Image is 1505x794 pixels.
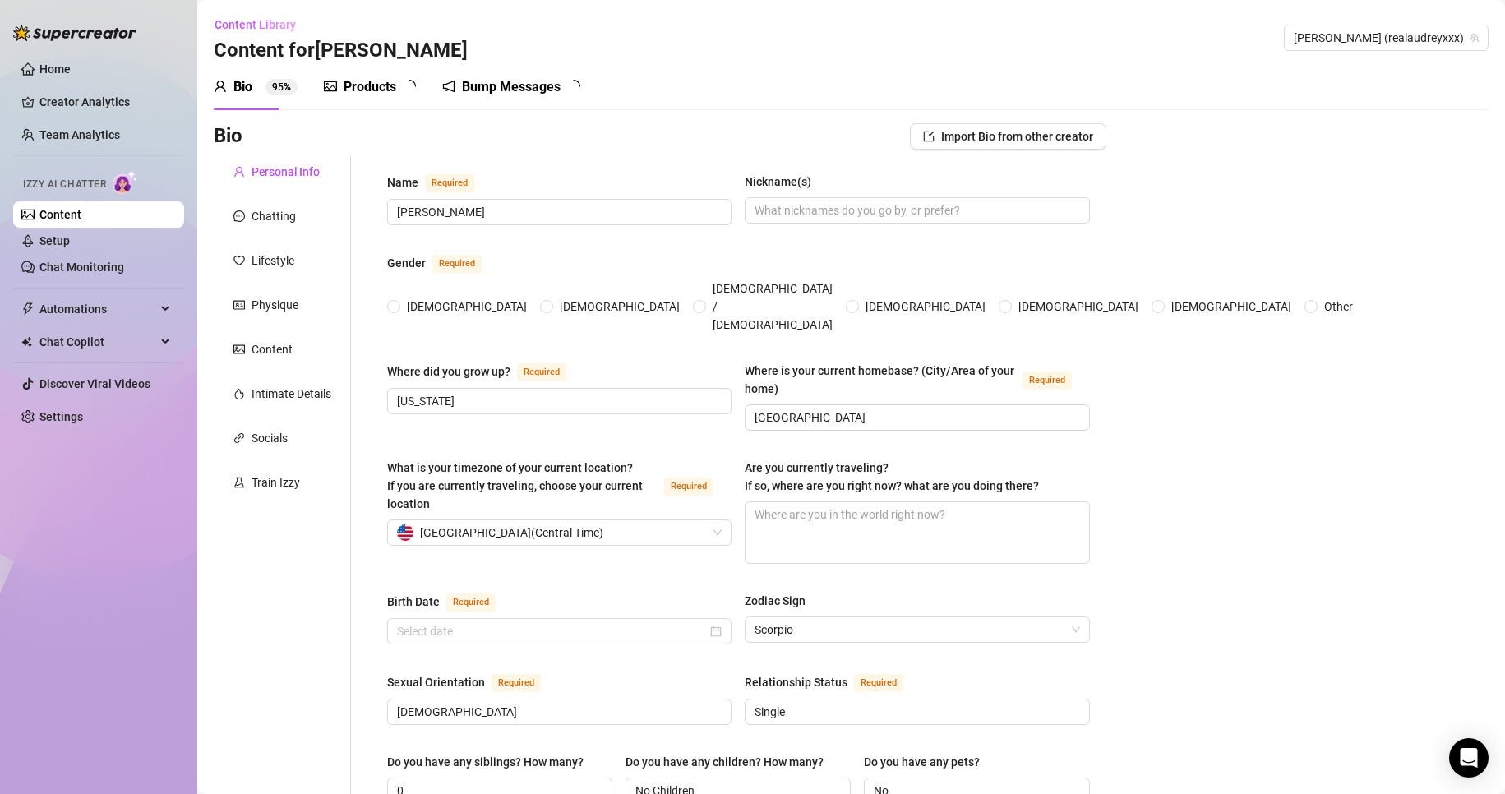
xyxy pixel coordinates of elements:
[214,12,309,38] button: Content Library
[233,77,252,97] div: Bio
[745,592,806,610] div: Zodiac Sign
[400,77,418,95] span: loading
[745,673,847,691] div: Relationship Status
[425,174,474,192] span: Required
[854,674,903,692] span: Required
[215,18,296,31] span: Content Library
[626,753,824,771] div: Do you have any children? How many?
[553,298,686,316] span: [DEMOGRAPHIC_DATA]
[39,62,71,76] a: Home
[233,166,245,178] span: user
[23,177,106,192] span: Izzy AI Chatter
[432,255,482,273] span: Required
[387,753,584,771] div: Do you have any siblings? How many?
[755,201,1076,219] input: Nickname(s)
[39,208,81,221] a: Content
[265,79,298,95] sup: 95%
[446,593,496,612] span: Required
[706,279,839,334] span: [DEMOGRAPHIC_DATA] / [DEMOGRAPHIC_DATA]
[1294,25,1479,50] span: Audrey (realaudreyxxx)
[39,377,150,390] a: Discover Viral Videos
[910,123,1106,150] button: Import Bio from other creator
[745,592,817,610] label: Zodiac Sign
[21,302,35,316] span: thunderbolt
[397,622,707,640] input: Birth Date
[39,89,171,115] a: Creator Analytics
[462,77,561,97] div: Bump Messages
[745,461,1039,492] span: Are you currently traveling? If so, where are you right now? what are you doing there?
[1023,372,1072,390] span: Required
[1449,738,1489,778] div: Open Intercom Messenger
[1318,298,1360,316] span: Other
[397,703,718,721] input: Sexual Orientation
[1470,33,1480,43] span: team
[517,363,566,381] span: Required
[387,173,418,192] div: Name
[344,77,396,97] div: Products
[252,252,294,270] div: Lifestyle
[387,253,500,273] label: Gender
[113,170,138,194] img: AI Chatter
[864,753,980,771] div: Do you have any pets?
[387,593,440,611] div: Birth Date
[214,38,468,64] h3: Content for [PERSON_NAME]
[745,173,811,191] div: Nickname(s)
[233,344,245,355] span: picture
[387,362,510,381] div: Where did you grow up?
[941,130,1093,143] span: Import Bio from other creator
[252,296,298,314] div: Physique
[252,163,320,181] div: Personal Info
[387,173,492,192] label: Name
[39,261,124,274] a: Chat Monitoring
[387,673,485,691] div: Sexual Orientation
[39,128,120,141] a: Team Analytics
[252,429,288,447] div: Socials
[397,392,718,410] input: Where did you grow up?
[387,254,426,272] div: Gender
[252,207,296,225] div: Chatting
[324,80,337,93] span: picture
[39,329,156,355] span: Chat Copilot
[39,410,83,423] a: Settings
[626,753,835,771] label: Do you have any children? How many?
[214,123,242,150] h3: Bio
[387,753,595,771] label: Do you have any siblings? How many?
[745,173,823,191] label: Nickname(s)
[387,362,584,381] label: Where did you grow up?
[397,524,413,541] img: us
[387,592,514,612] label: Birth Date
[233,432,245,444] span: link
[387,672,559,692] label: Sexual Orientation
[252,340,293,358] div: Content
[233,210,245,222] span: message
[745,672,921,692] label: Relationship Status
[864,753,991,771] label: Do you have any pets?
[252,473,300,492] div: Train Izzy
[233,388,245,399] span: fire
[664,478,713,496] span: Required
[755,409,1076,427] input: Where is your current homebase? (City/Area of your home)
[13,25,136,41] img: logo-BBDzfeDw.svg
[859,298,992,316] span: [DEMOGRAPHIC_DATA]
[745,362,1015,398] div: Where is your current homebase? (City/Area of your home)
[442,80,455,93] span: notification
[21,336,32,348] img: Chat Copilot
[1012,298,1145,316] span: [DEMOGRAPHIC_DATA]
[923,131,935,142] span: import
[397,203,718,221] input: Name
[39,234,70,247] a: Setup
[214,80,227,93] span: user
[492,674,541,692] span: Required
[39,296,156,322] span: Automations
[745,362,1089,398] label: Where is your current homebase? (City/Area of your home)
[1165,298,1298,316] span: [DEMOGRAPHIC_DATA]
[755,703,1076,721] input: Relationship Status
[233,255,245,266] span: heart
[233,299,245,311] span: idcard
[420,520,603,545] span: [GEOGRAPHIC_DATA] ( Central Time )
[233,477,245,488] span: experiment
[400,298,533,316] span: [DEMOGRAPHIC_DATA]
[755,617,1079,642] span: Scorpio
[565,77,583,95] span: loading
[387,461,643,510] span: What is your timezone of your current location? If you are currently traveling, choose your curre...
